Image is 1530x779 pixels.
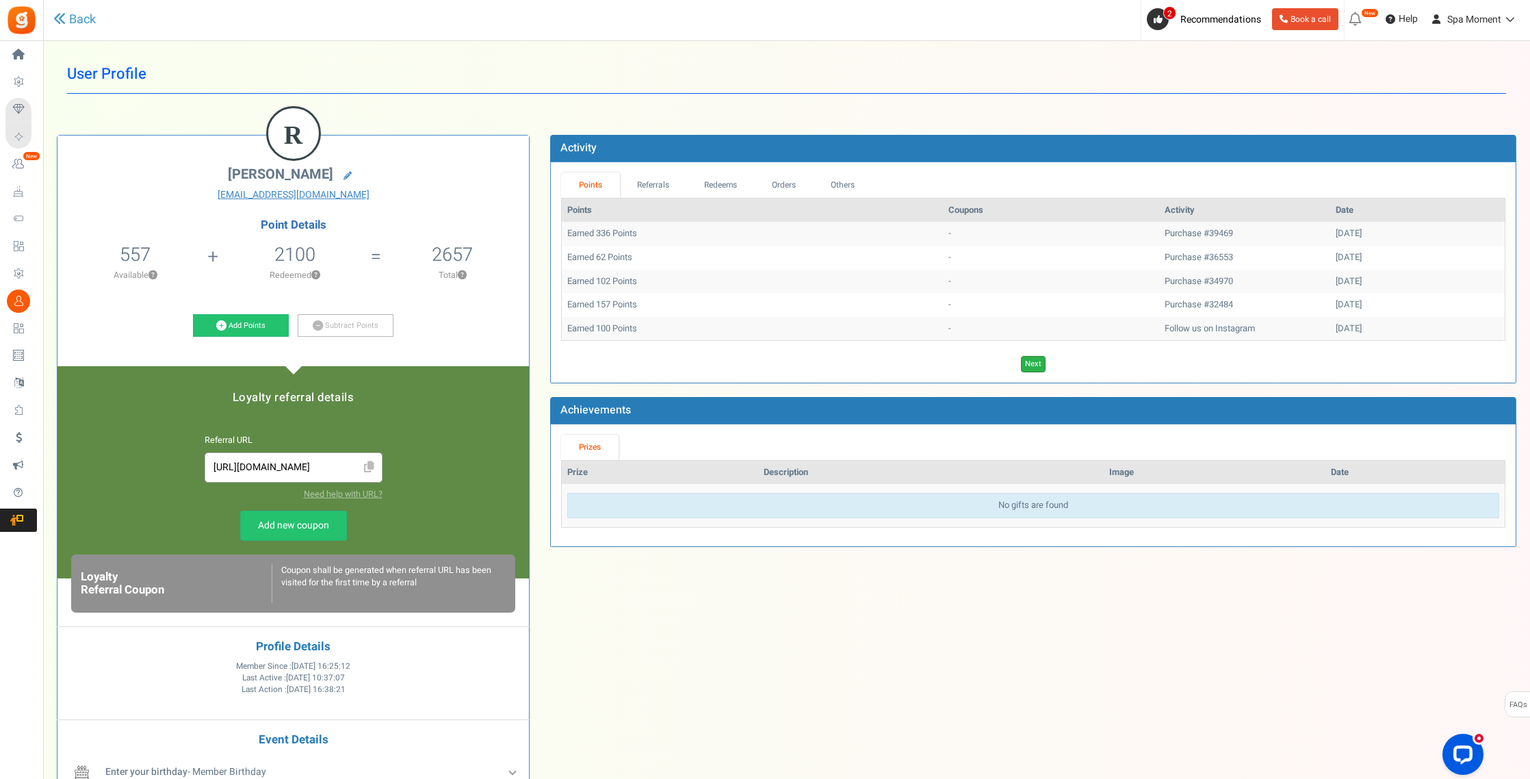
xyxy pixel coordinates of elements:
[57,219,529,231] h4: Point Details
[1395,12,1418,26] span: Help
[68,188,519,202] a: [EMAIL_ADDRESS][DOMAIN_NAME]
[240,511,347,541] a: Add new coupon
[814,173,872,198] a: Others
[562,317,943,341] td: Earned 100 Points
[23,151,40,161] em: New
[562,293,943,317] td: Earned 157 Points
[432,244,473,265] h5: 2657
[1159,293,1330,317] td: Purchase #32484
[562,270,943,294] td: Earned 102 Points
[1336,275,1499,288] div: [DATE]
[205,436,382,446] h6: Referral URL
[228,164,333,184] span: [PERSON_NAME]
[67,55,1506,94] h1: User Profile
[1021,356,1046,372] a: Next
[758,461,1104,485] th: Description
[1336,298,1499,311] div: [DATE]
[272,564,506,603] div: Coupon shall be generated when referral URL has been visited for the first time by a referral
[81,571,272,596] h6: Loyalty Referral Coupon
[1361,8,1379,18] em: New
[943,246,1159,270] td: -
[755,173,814,198] a: Orders
[943,317,1159,341] td: -
[1104,461,1325,485] th: Image
[686,173,755,198] a: Redeems
[105,765,266,779] span: - Member Birthday
[1159,317,1330,341] td: Follow us on Instagram
[220,269,369,281] p: Redeemed
[458,271,467,280] button: ?
[560,140,597,156] b: Activity
[1147,8,1267,30] a: 2 Recommendations
[274,244,315,265] h5: 2100
[120,241,151,268] span: 557
[1163,6,1176,20] span: 2
[943,222,1159,246] td: -
[562,461,758,485] th: Prize
[286,672,345,684] span: [DATE] 10:37:07
[311,271,320,280] button: ?
[1336,251,1499,264] div: [DATE]
[242,672,345,684] span: Last Active :
[560,402,631,418] b: Achievements
[5,153,37,176] a: New
[1159,222,1330,246] td: Purchase #39469
[561,435,619,460] a: Prizes
[1336,322,1499,335] div: [DATE]
[1180,12,1261,27] span: Recommendations
[193,314,289,337] a: Add Points
[268,108,319,162] figcaption: R
[68,734,519,747] h4: Event Details
[567,493,1499,518] div: No gifts are found
[943,270,1159,294] td: -
[64,269,207,281] p: Available
[242,684,346,695] span: Last Action :
[68,641,519,654] h4: Profile Details
[1509,692,1527,718] span: FAQs
[1330,199,1505,222] th: Date
[1447,12,1501,27] span: Spa Moment
[562,246,943,270] td: Earned 62 Points
[382,269,522,281] p: Total
[1159,199,1330,222] th: Activity
[287,684,346,695] span: [DATE] 16:38:21
[148,271,157,280] button: ?
[1159,270,1330,294] td: Purchase #34970
[298,314,393,337] a: Subtract Points
[562,199,943,222] th: Points
[943,293,1159,317] td: -
[359,456,380,480] span: Click to Copy
[291,661,350,672] span: [DATE] 16:25:12
[1380,8,1423,30] a: Help
[105,765,187,779] b: Enter your birthday
[561,173,620,198] a: Points
[1159,246,1330,270] td: Purchase #36553
[236,661,350,672] span: Member Since :
[1325,461,1505,485] th: Date
[943,199,1159,222] th: Coupons
[6,5,37,36] img: Gratisfaction
[71,392,515,404] h5: Loyalty referral details
[620,173,687,198] a: Referrals
[1272,8,1338,30] a: Book a call
[304,488,382,500] a: Need help with URL?
[1336,227,1499,240] div: [DATE]
[562,222,943,246] td: Earned 336 Points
